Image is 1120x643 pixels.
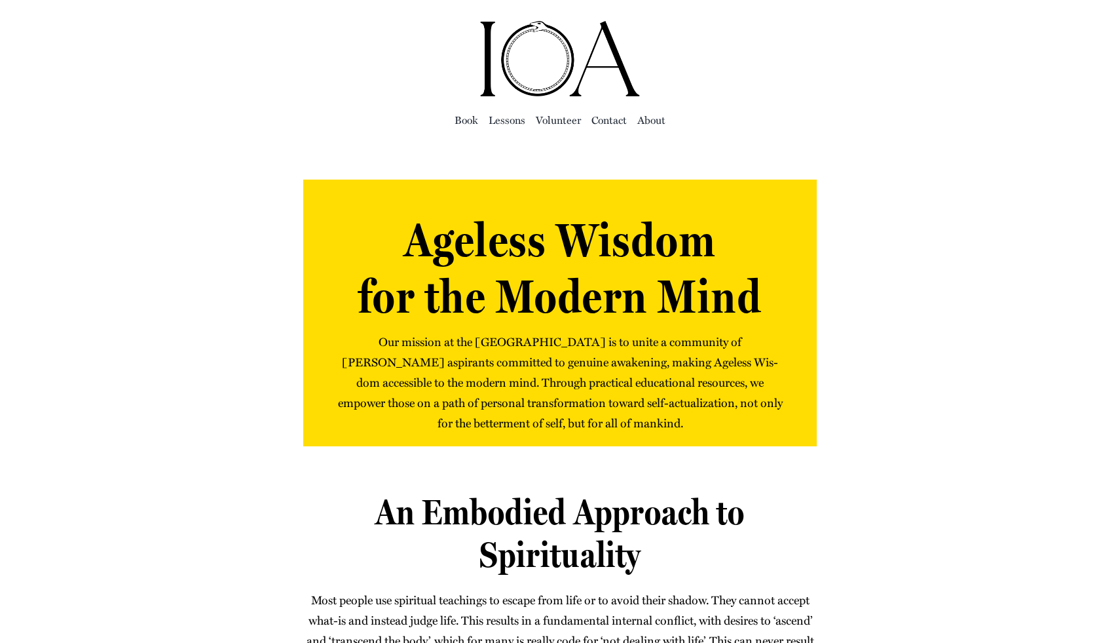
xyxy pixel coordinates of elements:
[336,212,784,325] h1: Ageless Wisdom for the Modern Mind
[478,20,642,98] img: Institute of Awakening
[478,17,642,34] a: ioa-logo
[489,111,525,129] a: Lessons
[591,111,627,129] a: Con­tact
[637,111,665,129] a: About
[167,98,953,140] nav: Main
[536,111,581,129] a: Vol­un­teer
[336,332,784,433] p: Our mis­sion at the [GEOGRAPHIC_DATA] is to unite a com­mu­ni­ty of [PERSON_NAME] aspi­rants com­...
[303,491,817,576] h2: An Embodied Approach to Spirituality
[455,111,478,129] a: Book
